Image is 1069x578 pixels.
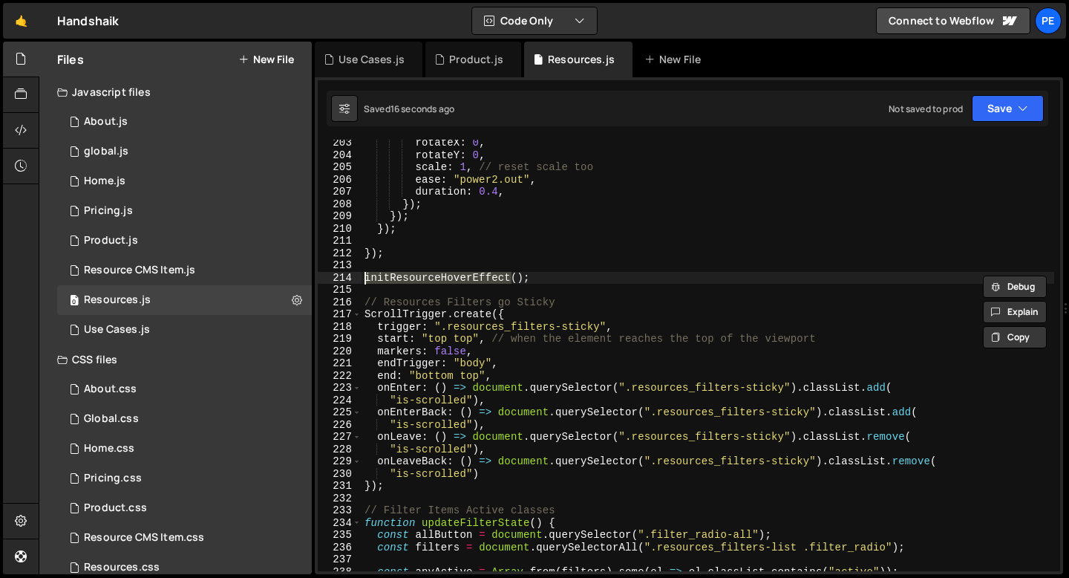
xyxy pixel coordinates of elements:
div: 228 [318,444,362,456]
div: 16572/45061.js [57,137,312,166]
button: Code Only [472,7,597,34]
div: 210 [318,223,362,236]
div: Product.js [449,52,503,67]
div: 16572/45211.js [57,226,312,256]
div: 221 [318,357,362,370]
div: 215 [318,284,362,296]
div: Resources.js [548,52,615,67]
button: Save [972,95,1044,122]
div: Resources.js [84,293,151,307]
div: 16572/45486.js [57,107,312,137]
div: 237 [318,553,362,566]
div: 226 [318,419,362,432]
div: 16572/46626.css [57,523,312,553]
div: 229 [318,455,362,468]
span: 0 [70,296,79,308]
button: Copy [983,326,1047,348]
div: 236 [318,542,362,554]
div: 219 [318,333,362,345]
div: Pricing.js [84,204,133,218]
a: Pe [1035,7,1062,34]
button: Explain [983,301,1047,323]
div: 218 [318,321,362,334]
button: New File [238,53,294,65]
div: Product.css [84,501,147,515]
div: 222 [318,370,362,383]
a: Connect to Webflow [876,7,1030,34]
div: 234 [318,517,362,530]
div: 232 [318,493,362,505]
div: Javascript files [39,77,312,107]
div: Home.js [84,175,125,188]
div: Global.css [84,412,139,426]
div: 16 seconds ago [390,103,454,115]
div: 206 [318,174,362,186]
div: 223 [318,382,362,394]
div: 211 [318,235,362,247]
div: Saved [364,103,454,115]
div: Home.css [84,442,134,455]
div: Use Cases.js [339,52,405,67]
div: 235 [318,529,362,542]
div: Use Cases.js [84,323,150,337]
div: 224 [318,394,362,407]
div: Product.js [84,234,138,247]
div: Handshaik [57,12,119,30]
div: 16572/46394.js [57,285,312,315]
button: Debug [983,276,1047,298]
div: CSS files [39,345,312,374]
div: 16572/45056.css [57,434,312,464]
div: Not saved to prod [889,103,963,115]
div: 16572/46625.js [57,256,312,285]
h2: Files [57,51,84,68]
div: 16572/45430.js [57,196,312,226]
div: 220 [318,345,362,358]
div: 204 [318,149,362,162]
div: 16572/45330.css [57,493,312,523]
div: 213 [318,259,362,272]
div: 227 [318,431,362,444]
div: About.css [84,383,137,396]
div: 214 [318,272,362,285]
div: 209 [318,210,362,223]
div: 16572/45487.css [57,374,312,404]
div: About.js [84,115,128,129]
div: Resource CMS Item.js [84,264,195,277]
div: 203 [318,137,362,149]
div: 205 [318,161,362,174]
div: 207 [318,186,362,198]
div: Resources.css [84,561,160,574]
div: Pricing.css [84,472,142,485]
div: 231 [318,480,362,493]
div: 217 [318,308,362,321]
div: 16572/45138.css [57,404,312,434]
div: 216 [318,296,362,309]
div: Resource CMS Item.css [84,531,204,545]
div: New File [644,52,707,67]
div: 233 [318,504,362,517]
div: global.js [84,145,128,158]
div: 212 [318,247,362,260]
div: 16572/45431.css [57,464,312,493]
div: 16572/45332.js [57,315,312,345]
div: 225 [318,406,362,419]
div: 16572/45051.js [57,166,312,196]
a: 🤙 [3,3,39,39]
div: 230 [318,468,362,481]
div: 208 [318,198,362,211]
